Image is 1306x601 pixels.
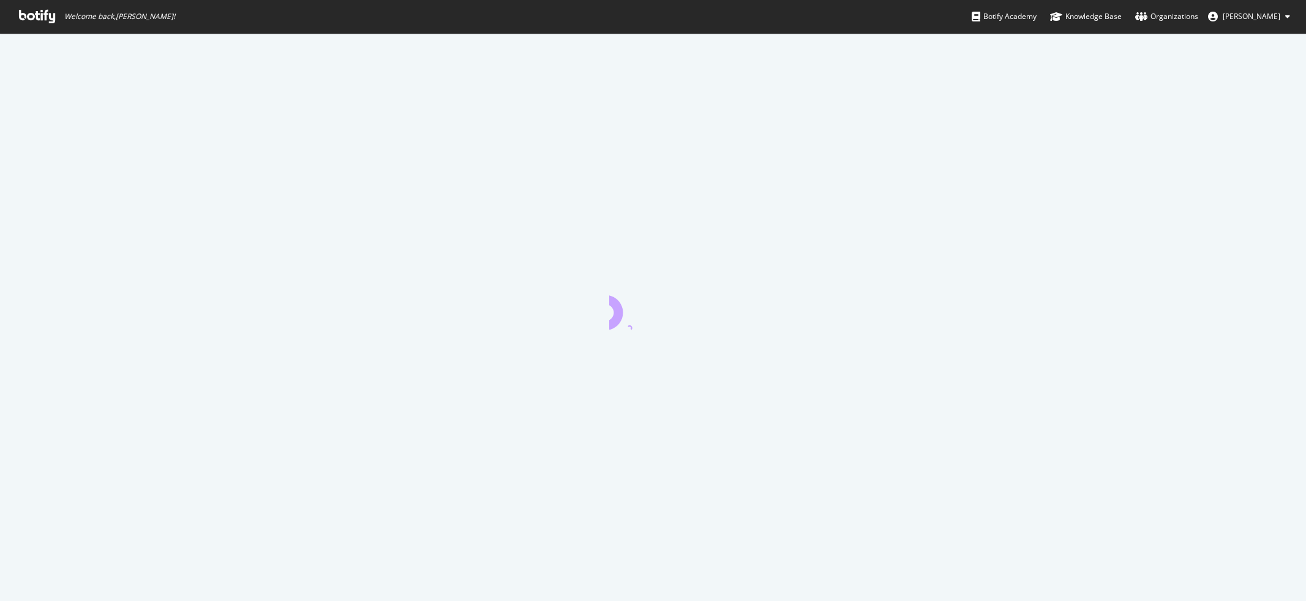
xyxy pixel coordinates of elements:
[1198,7,1300,26] button: [PERSON_NAME]
[1135,10,1198,23] div: Organizations
[1050,10,1122,23] div: Knowledge Base
[609,285,697,330] div: animation
[1223,11,1280,21] span: Edward Turner
[64,12,175,21] span: Welcome back, [PERSON_NAME] !
[972,10,1037,23] div: Botify Academy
